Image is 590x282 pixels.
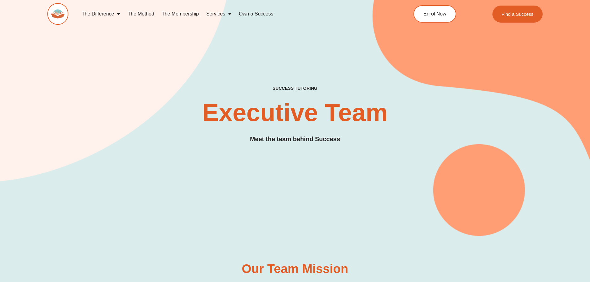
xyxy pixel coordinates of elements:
a: Own a Success [235,7,277,21]
nav: Menu [78,7,385,21]
a: The Difference [78,7,124,21]
a: Services [203,7,235,21]
a: The Membership [158,7,203,21]
a: Find a Success [492,6,543,23]
a: The Method [124,7,158,21]
h4: SUCCESS TUTORING​ [222,86,369,91]
a: Enrol Now [413,5,456,23]
h3: Meet the team behind Success [250,134,340,144]
h2: Executive Team [183,100,407,125]
h3: Our Team Mission [242,262,348,275]
span: Enrol Now [423,11,446,16]
span: Find a Success [502,12,534,16]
